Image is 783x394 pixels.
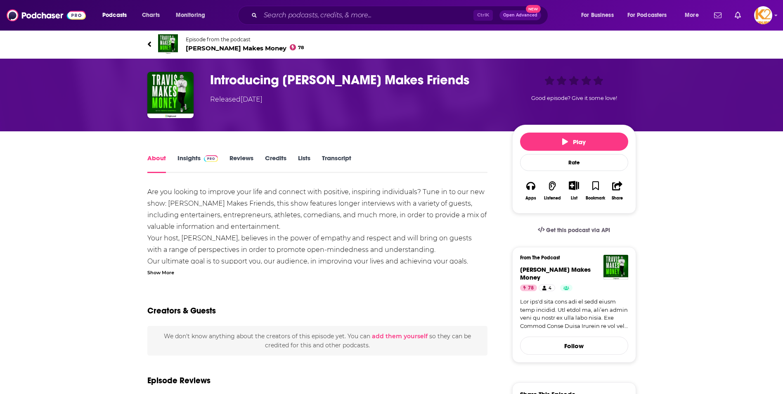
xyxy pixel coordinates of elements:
span: Episode from the podcast [186,36,304,43]
span: Charts [142,9,160,21]
h1: Introducing Travis Makes Friends [210,72,499,88]
span: Monitoring [176,9,205,21]
a: Reviews [229,154,253,173]
div: Search podcasts, credits, & more... [246,6,556,25]
a: Lists [298,154,310,173]
a: Charts [137,9,165,22]
div: Share [612,196,623,201]
div: Rate [520,154,628,171]
a: Show notifications dropdown [731,8,744,22]
span: 78 [298,46,304,50]
button: open menu [679,9,709,22]
button: open menu [170,9,216,22]
span: 78 [528,284,534,292]
button: Open AdvancedNew [499,10,541,20]
button: Bookmark [585,176,606,206]
span: Logged in as K2Krupp [754,6,772,24]
span: For Podcasters [627,9,667,21]
span: 4 [549,284,551,292]
img: Travis Makes Money [603,255,628,280]
a: Get this podcast via API [531,220,617,240]
span: Good episode? Give it some love! [531,95,617,101]
img: Travis Makes Money [158,34,178,54]
button: Show More Button [565,181,582,190]
a: About [147,154,166,173]
span: Ctrl K [473,10,493,21]
button: Play [520,133,628,151]
button: Follow [520,337,628,355]
span: New [526,5,541,13]
img: Podchaser - Follow, Share and Rate Podcasts [7,7,86,23]
span: Podcasts [102,9,127,21]
span: [PERSON_NAME] Makes Money [520,266,591,281]
a: Travis Makes MoneyEpisode from the podcast[PERSON_NAME] Makes Money78 [147,34,636,54]
button: open menu [622,9,679,22]
a: 4 [539,285,555,291]
a: Transcript [322,154,351,173]
div: Show More ButtonList [563,176,584,206]
button: Share [606,176,628,206]
h3: Episode Reviews [147,375,211,386]
span: Open Advanced [503,13,537,17]
div: Listened [544,196,561,201]
span: Play [562,138,586,146]
a: Travis Makes Money [520,266,591,281]
a: Show notifications dropdown [711,8,725,22]
span: Get this podcast via API [546,227,610,234]
input: Search podcasts, credits, & more... [260,9,473,22]
button: Show profile menu [754,6,772,24]
div: List [571,195,577,201]
span: We don't know anything about the creators of this episode yet . You can so they can be credited f... [164,332,471,349]
h2: Creators & Guests [147,306,216,316]
button: Apps [520,176,542,206]
span: [PERSON_NAME] Makes Money [186,44,304,52]
span: For Business [581,9,614,21]
h3: From The Podcast [520,255,622,261]
a: Credits [265,154,286,173]
img: Introducing Travis Makes Friends [147,72,194,118]
a: InsightsPodchaser Pro [177,154,218,173]
button: Listened [542,176,563,206]
button: open menu [575,9,624,22]
span: More [685,9,699,21]
div: Bookmark [586,196,605,201]
a: 78 [520,285,537,291]
button: add them yourself [372,333,428,339]
button: open menu [97,9,137,22]
div: Apps [525,196,536,201]
img: User Profile [754,6,772,24]
img: Podchaser Pro [204,155,218,162]
div: Released [DATE] [210,95,263,104]
a: Lor ips'd sita cons adi el sedd eiusm temp incidid. Utl etdol ma, ali’en admin veni qu nostr ex u... [520,298,628,330]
